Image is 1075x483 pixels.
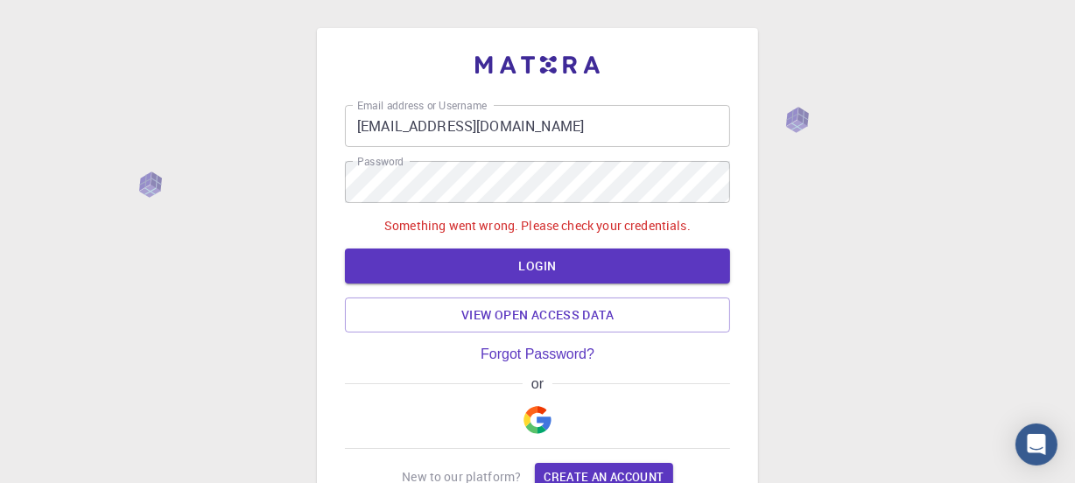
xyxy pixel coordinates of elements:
label: Password [357,154,404,169]
div: Open Intercom Messenger [1015,423,1057,465]
a: Forgot Password? [481,346,594,362]
label: Email address or Username [357,98,487,113]
img: Google [523,406,552,434]
span: or [523,376,552,392]
button: LOGIN [345,248,730,283]
p: Something went wrong. Please check your credentials. [384,217,691,234]
a: View open access data [345,297,730,332]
